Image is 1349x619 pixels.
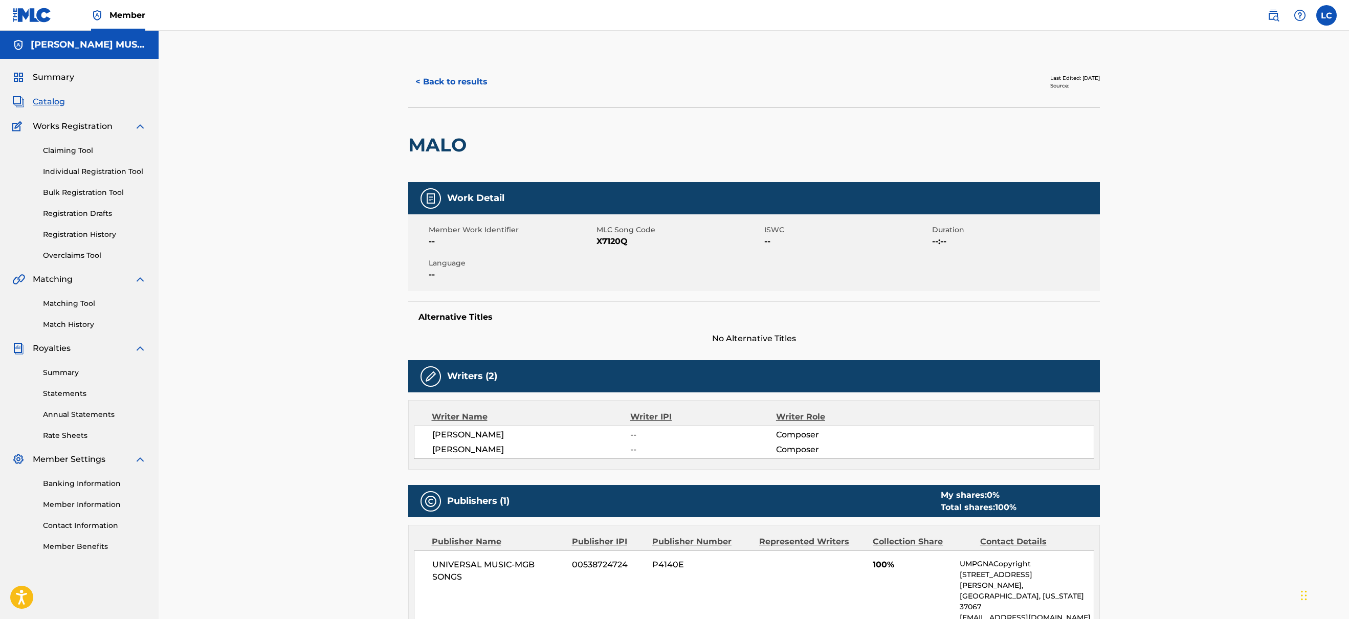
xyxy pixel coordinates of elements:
[425,192,437,205] img: Work Detail
[1263,5,1284,26] a: Public Search
[652,536,751,548] div: Publisher Number
[652,559,751,571] span: P4140E
[941,501,1016,514] div: Total shares:
[33,120,113,132] span: Works Registration
[134,342,146,355] img: expand
[134,120,146,132] img: expand
[425,495,437,507] img: Publishers
[31,39,146,51] h5: MAXIMO AGUIRRE MUSIC PUBLISHING, INC.
[109,9,145,21] span: Member
[43,208,146,219] a: Registration Drafts
[134,273,146,285] img: expand
[425,370,437,383] img: Writers
[33,273,73,285] span: Matching
[12,342,25,355] img: Royalties
[12,39,25,51] img: Accounts
[960,591,1093,612] p: [GEOGRAPHIC_DATA], [US_STATE] 37067
[134,453,146,466] img: expand
[33,96,65,108] span: Catalog
[987,490,1000,500] span: 0 %
[43,250,146,261] a: Overclaims Tool
[429,269,594,281] span: --
[1267,9,1279,21] img: search
[1050,82,1100,90] div: Source:
[12,71,74,83] a: SummarySummary
[1320,429,1349,512] iframe: Resource Center
[429,235,594,248] span: --
[776,429,909,441] span: Composer
[43,541,146,552] a: Member Benefits
[33,453,105,466] span: Member Settings
[630,411,776,423] div: Writer IPI
[1298,570,1349,619] iframe: Chat Widget
[43,499,146,510] a: Member Information
[776,411,909,423] div: Writer Role
[12,120,26,132] img: Works Registration
[1316,5,1337,26] div: User Menu
[596,235,762,248] span: X7120Q
[764,225,930,235] span: ISWC
[447,495,510,507] h5: Publishers (1)
[630,429,776,441] span: --
[43,229,146,240] a: Registration History
[12,453,25,466] img: Member Settings
[447,192,504,204] h5: Work Detail
[43,430,146,441] a: Rate Sheets
[43,388,146,399] a: Statements
[572,536,645,548] div: Publisher IPI
[960,559,1093,569] p: UMPGNACopyright
[630,444,776,456] span: --
[408,69,495,95] button: < Back to results
[764,235,930,248] span: --
[980,536,1079,548] div: Contact Details
[596,225,762,235] span: MLC Song Code
[873,559,952,571] span: 100%
[1290,5,1310,26] div: Help
[12,96,65,108] a: CatalogCatalog
[408,134,472,157] h2: MALO
[995,502,1016,512] span: 100 %
[572,559,645,571] span: 00538724724
[43,145,146,156] a: Claiming Tool
[418,312,1090,322] h5: Alternative Titles
[432,444,631,456] span: [PERSON_NAME]
[43,409,146,420] a: Annual Statements
[43,166,146,177] a: Individual Registration Tool
[1050,74,1100,82] div: Last Edited: [DATE]
[776,444,909,456] span: Composer
[873,536,972,548] div: Collection Share
[941,489,1016,501] div: My shares:
[91,9,103,21] img: Top Rightsholder
[43,187,146,198] a: Bulk Registration Tool
[43,520,146,531] a: Contact Information
[1301,580,1307,611] div: Drag
[12,71,25,83] img: Summary
[33,342,71,355] span: Royalties
[429,225,594,235] span: Member Work Identifier
[432,411,631,423] div: Writer Name
[429,258,594,269] span: Language
[1294,9,1306,21] img: help
[33,71,74,83] span: Summary
[43,298,146,309] a: Matching Tool
[447,370,497,382] h5: Writers (2)
[43,478,146,489] a: Banking Information
[408,333,1100,345] span: No Alternative Titles
[432,536,564,548] div: Publisher Name
[932,225,1097,235] span: Duration
[43,367,146,378] a: Summary
[960,569,1093,591] p: [STREET_ADDRESS][PERSON_NAME],
[432,429,631,441] span: [PERSON_NAME]
[432,559,565,583] span: UNIVERSAL MUSIC-MGB SONGS
[43,319,146,330] a: Match History
[12,8,52,23] img: MLC Logo
[12,96,25,108] img: Catalog
[759,536,865,548] div: Represented Writers
[932,235,1097,248] span: --:--
[12,273,25,285] img: Matching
